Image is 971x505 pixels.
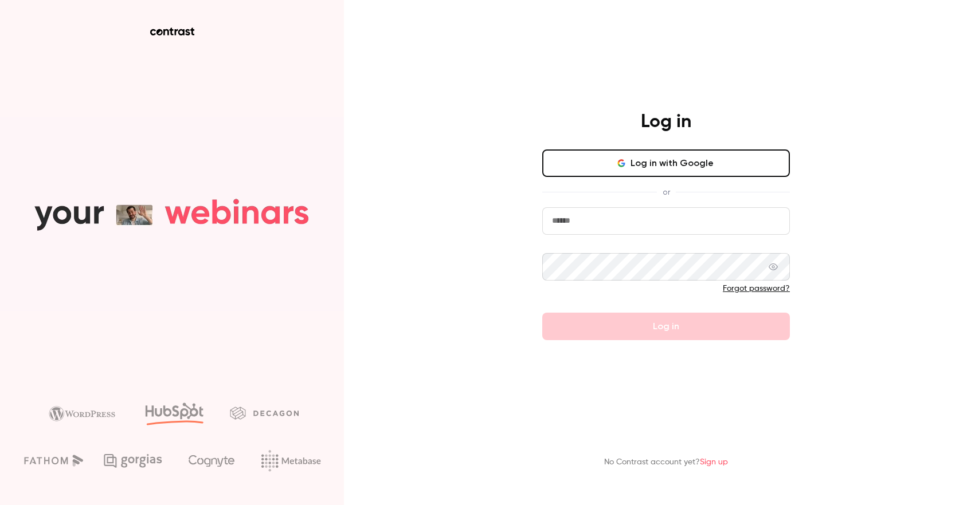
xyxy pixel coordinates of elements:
button: Log in with Google [542,149,790,177]
p: No Contrast account yet? [604,456,728,468]
span: or [657,186,676,198]
a: Sign up [700,458,728,466]
h4: Log in [641,111,691,133]
a: Forgot password? [723,285,790,293]
img: decagon [230,407,299,419]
